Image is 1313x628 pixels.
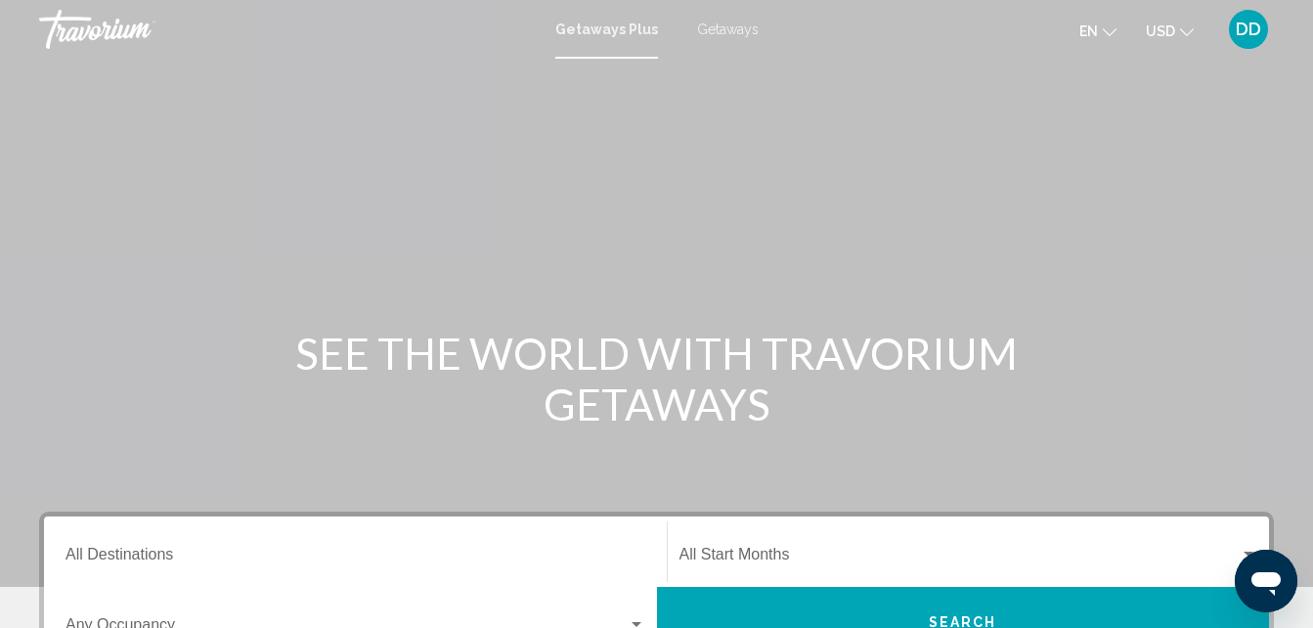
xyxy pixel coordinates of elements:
[1146,23,1175,39] span: USD
[39,10,536,49] a: Travorium
[1079,23,1098,39] span: en
[697,22,759,37] a: Getaways
[1236,20,1261,39] span: DD
[555,22,658,37] a: Getaways Plus
[290,328,1024,429] h1: SEE THE WORLD WITH TRAVORIUM GETAWAYS
[1146,17,1194,45] button: Change currency
[1079,17,1116,45] button: Change language
[1223,9,1274,50] button: User Menu
[1235,550,1297,612] iframe: Button to launch messaging window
